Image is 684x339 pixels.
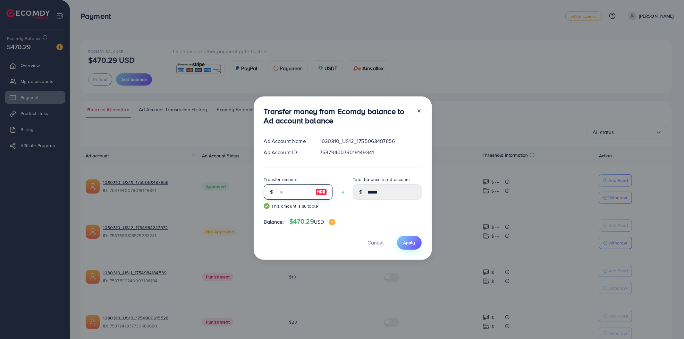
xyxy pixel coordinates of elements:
[315,137,426,145] div: 1030310_US13_1755063487856
[315,149,426,156] div: 7537940078019149841
[657,310,679,334] iframe: Chat
[353,176,410,183] label: Total balance in ad account
[403,239,415,246] span: Apply
[360,236,392,250] button: Cancel
[264,203,333,209] small: This amount is suitable
[264,218,284,226] span: Balance:
[264,203,270,209] img: guide
[259,149,315,156] div: Ad Account ID
[264,107,411,125] h3: Transfer money from Ecomdy balance to Ad account balance
[289,218,336,226] h4: $470.29
[397,236,422,250] button: Apply
[264,176,298,183] label: Transfer amount
[368,239,384,246] span: Cancel
[316,188,327,196] img: image
[259,137,315,145] div: Ad Account Name
[329,219,335,225] img: image
[314,218,324,225] span: USD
